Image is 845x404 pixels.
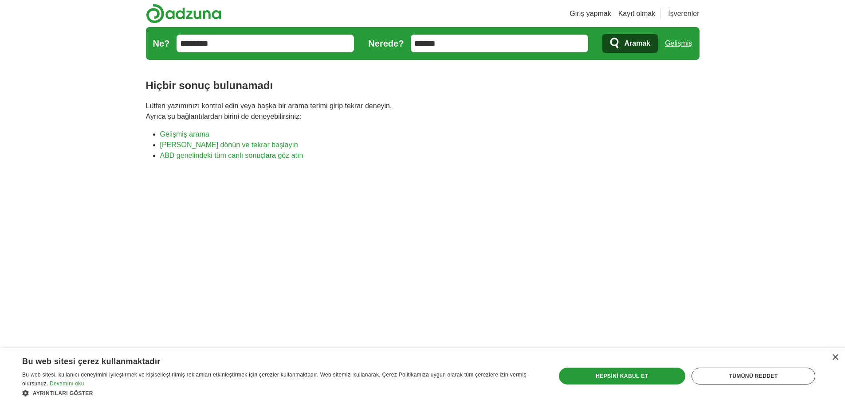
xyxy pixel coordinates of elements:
font: Devamını oku [50,380,84,387]
font: Aramak [624,39,650,47]
font: Gelişmiş [665,39,692,47]
a: İşverenler [668,8,699,19]
font: Kayıt olmak [618,10,656,17]
div: Tümünü reddet [692,368,815,384]
img: Adzuna logosu [146,4,221,24]
font: Hiçbir sonuç bulunamadı [146,79,273,91]
font: Giriş yapmak [570,10,611,17]
div: Kapalı [832,354,838,361]
div: Ayrıntıları göster [22,388,540,397]
font: Lütfen yazımınızı kontrol edin veya başka bir arama terimi girip tekrar deneyin. [146,102,392,110]
a: ABD genelindeki tüm canlı sonuçlara göz atın [160,152,303,159]
a: Gelişmiş arama [160,130,209,138]
font: Bu web sitesi çerez kullanmaktadır [22,357,161,366]
a: Giriş yapmak [570,8,611,19]
a: Daha fazlasını okuyun, yeni bir pencere açılır [50,380,84,387]
button: Aramak [602,34,658,53]
font: Ayrıntıları göster [33,390,93,396]
font: Ne? [153,39,170,48]
font: Ayrıca şu bağlantılardan birini de deneyebilirsiniz: [146,113,302,120]
font: × [832,350,839,364]
font: Hepsini kabul et [596,373,648,379]
a: Gelişmiş [665,35,692,52]
a: Kayıt olmak [618,8,656,19]
div: Hepsini kabul et [559,368,685,384]
font: Bu web sitesi, kullanıcı deneyimini iyileştirmek ve kişiselleştirilmiş reklamları etkinleştirmek ... [22,372,527,387]
font: Nerede? [368,39,404,48]
font: Tümünü reddet [729,373,778,379]
font: İşverenler [668,10,699,17]
a: [PERSON_NAME] dönün ve tekrar başlayın [160,141,298,149]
